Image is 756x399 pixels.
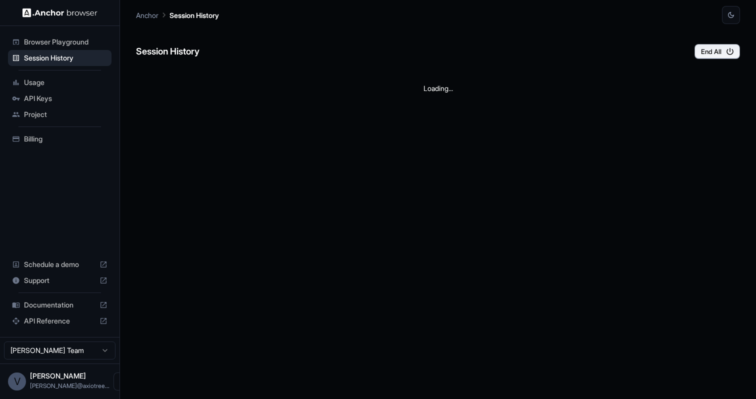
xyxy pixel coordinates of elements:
[8,131,111,147] div: Billing
[30,382,109,389] span: vipin@axiotree.com
[8,74,111,90] div: Usage
[169,10,219,20] p: Session History
[8,372,26,390] div: V
[22,8,97,17] img: Anchor Logo
[24,77,107,87] span: Usage
[24,134,107,144] span: Billing
[8,313,111,329] div: API Reference
[24,316,95,326] span: API Reference
[136,44,199,59] h6: Session History
[113,372,131,390] button: Open menu
[24,37,107,47] span: Browser Playground
[8,272,111,288] div: Support
[24,53,107,63] span: Session History
[8,90,111,106] div: API Keys
[8,34,111,50] div: Browser Playground
[8,256,111,272] div: Schedule a demo
[30,371,86,380] span: Vipin Tanna
[8,106,111,122] div: Project
[24,300,95,310] span: Documentation
[136,9,219,20] nav: breadcrumb
[24,275,95,285] span: Support
[24,109,107,119] span: Project
[694,44,740,59] button: End All
[24,93,107,103] span: API Keys
[24,259,95,269] span: Schedule a demo
[8,50,111,66] div: Session History
[136,10,158,20] p: Anchor
[8,297,111,313] div: Documentation
[136,67,740,109] div: Loading...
